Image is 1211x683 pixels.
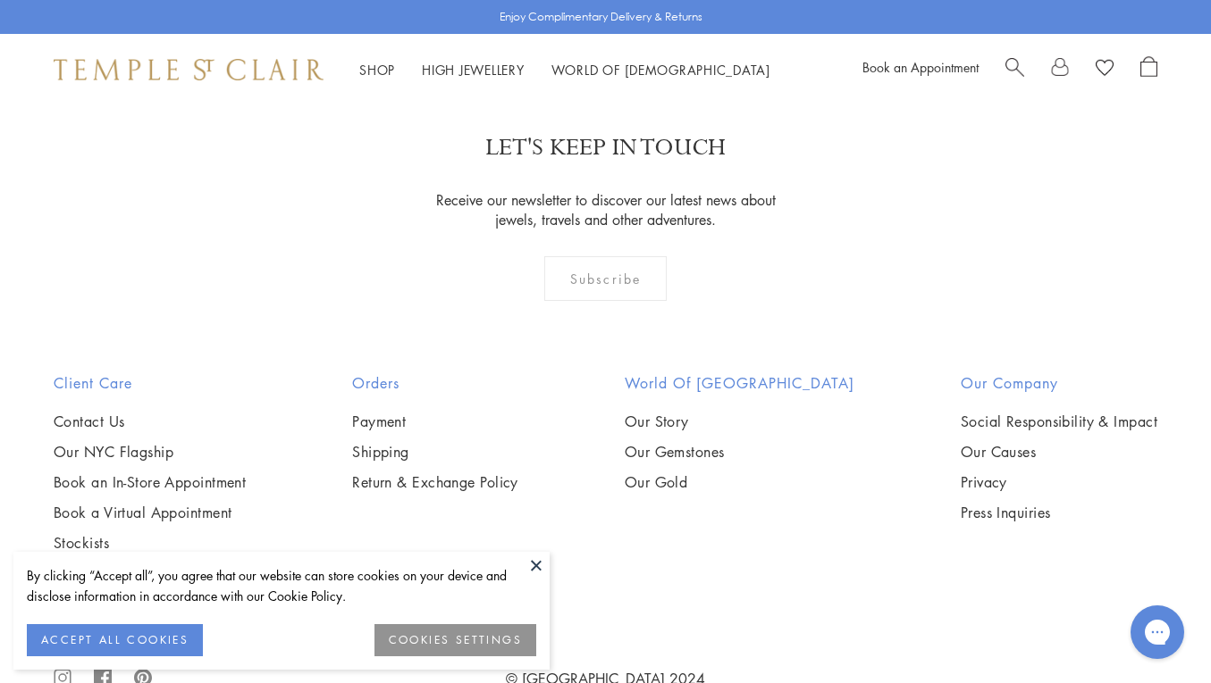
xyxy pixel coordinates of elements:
[359,61,395,79] a: ShopShop
[1122,599,1193,665] iframe: Gorgias live chat messenger
[54,372,246,394] h2: Client Care
[961,442,1157,462] a: Our Causes
[625,472,854,492] a: Our Gold
[544,256,667,301] div: Subscribe
[1005,56,1024,83] a: Search
[625,412,854,431] a: Our Story
[27,624,203,656] button: ACCEPT ALL COOKIES
[352,442,518,462] a: Shipping
[485,132,726,163] p: LET'S KEEP IN TOUCH
[54,533,246,553] a: Stockists
[54,503,246,522] a: Book a Virtual Appointment
[352,412,518,431] a: Payment
[862,58,979,76] a: Book an Appointment
[500,8,702,26] p: Enjoy Complimentary Delivery & Returns
[1096,56,1114,83] a: View Wishlist
[374,624,536,656] button: COOKIES SETTINGS
[352,472,518,492] a: Return & Exchange Policy
[1140,56,1157,83] a: Open Shopping Bag
[352,372,518,394] h2: Orders
[625,372,854,394] h2: World of [GEOGRAPHIC_DATA]
[425,190,786,229] p: Receive our newsletter to discover our latest news about jewels, travels and other adventures.
[359,59,770,81] nav: Main navigation
[625,442,854,462] a: Our Gemstones
[961,412,1157,431] a: Social Responsibility & Impact
[54,59,324,80] img: Temple St. Clair
[54,472,246,492] a: Book an In-Store Appointment
[422,61,525,79] a: High JewelleryHigh Jewellery
[551,61,770,79] a: World of [DEMOGRAPHIC_DATA]World of [DEMOGRAPHIC_DATA]
[27,565,536,606] div: By clicking “Accept all”, you agree that our website can store cookies on your device and disclos...
[961,503,1157,522] a: Press Inquiries
[961,372,1157,394] h2: Our Company
[54,442,246,462] a: Our NYC Flagship
[961,472,1157,492] a: Privacy
[54,412,246,431] a: Contact Us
